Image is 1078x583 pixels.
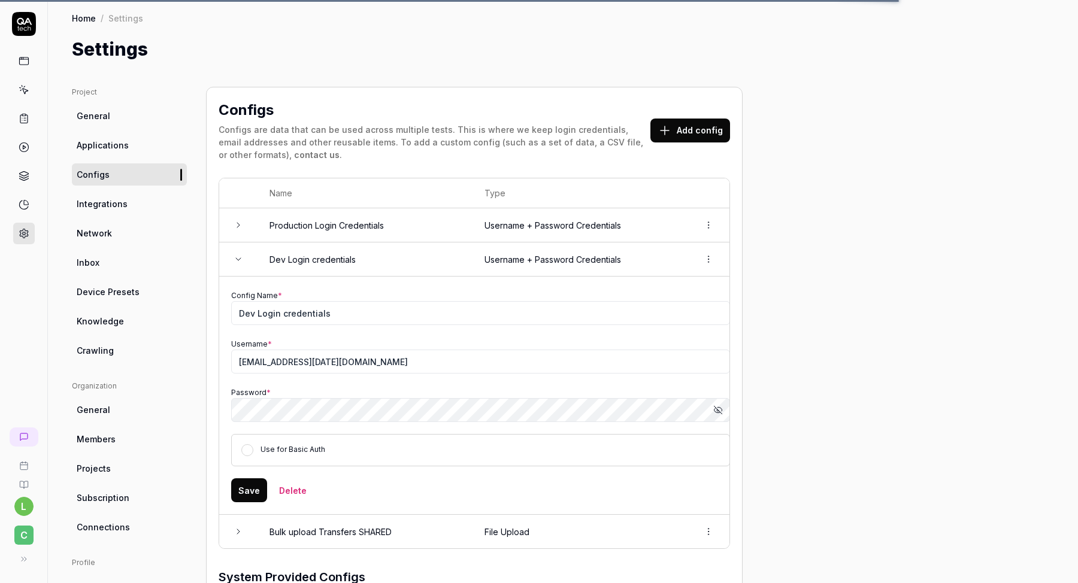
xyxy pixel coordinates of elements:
[72,557,187,568] div: Profile
[77,433,116,445] span: Members
[473,178,688,208] th: Type
[10,427,38,447] a: New conversation
[77,256,99,269] span: Inbox
[77,198,128,210] span: Integrations
[72,134,187,156] a: Applications
[473,242,688,277] td: Username + Password Credentials
[77,168,110,181] span: Configs
[72,36,148,63] h1: Settings
[72,251,187,274] a: Inbox
[5,470,43,490] a: Documentation
[231,388,271,397] label: Password
[231,301,730,325] input: My Config
[231,291,282,300] label: Config Name
[77,227,112,239] span: Network
[231,478,267,502] button: Save
[72,281,187,303] a: Device Presets
[77,286,140,298] span: Device Presets
[14,526,34,545] span: C
[77,344,114,357] span: Crawling
[261,445,325,454] label: Use for Basic Auth
[72,12,96,24] a: Home
[72,381,187,391] div: Organization
[231,339,272,348] label: Username
[294,150,340,160] a: contact us
[72,310,187,332] a: Knowledge
[219,99,274,121] h2: Configs
[219,123,650,161] div: Configs are data that can be used across multiple tests. This is where we keep login credentials,...
[72,222,187,244] a: Network
[72,399,187,421] a: General
[77,491,129,504] span: Subscription
[77,315,124,327] span: Knowledge
[473,515,688,548] td: File Upload
[101,12,104,24] div: /
[72,428,187,450] a: Members
[473,208,688,242] td: Username + Password Credentials
[5,516,43,547] button: C
[77,403,110,416] span: General
[650,119,730,142] button: Add config
[108,12,143,24] div: Settings
[5,451,43,470] a: Book a call with us
[72,516,187,538] a: Connections
[258,178,473,208] th: Name
[77,462,111,475] span: Projects
[72,87,187,98] div: Project
[258,208,473,242] td: Production Login Credentials
[258,242,473,277] td: Dev Login credentials
[77,139,129,151] span: Applications
[14,497,34,516] button: l
[72,457,187,479] a: Projects
[77,521,130,533] span: Connections
[72,193,187,215] a: Integrations
[72,163,187,186] a: Configs
[77,110,110,122] span: General
[72,487,187,509] a: Subscription
[272,478,314,502] button: Delete
[72,105,187,127] a: General
[258,515,473,548] td: Bulk upload Transfers SHARED
[72,339,187,362] a: Crawling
